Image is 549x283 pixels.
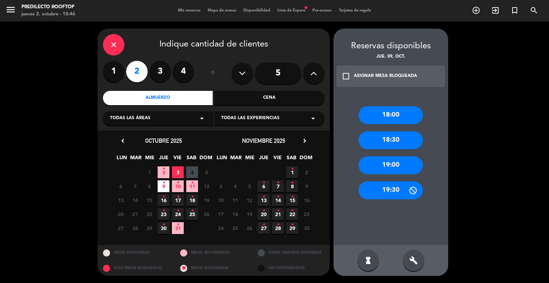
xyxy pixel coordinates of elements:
[143,166,155,178] span: 1
[177,205,179,216] i: •
[144,153,155,165] span: MIE
[103,91,213,105] div: Almuerzo
[215,180,227,192] span: 3
[116,153,128,165] span: LUN
[191,191,193,203] i: •
[177,219,179,230] i: •
[158,180,169,192] span: 9
[358,156,423,174] div: 19:00
[201,61,224,86] div: ó
[301,208,312,220] span: 23
[244,153,256,165] span: MIE
[215,194,227,206] span: 10
[333,53,448,60] div: jue. 09, oct.
[301,166,312,178] span: 2
[174,9,204,13] span: Mis reservas
[126,61,148,82] label: 2
[291,191,293,203] i: •
[158,153,169,165] span: JUE
[258,208,269,220] span: 20
[143,222,155,234] span: 29
[143,208,155,220] span: 22
[175,245,252,260] div: MESAS RESTRINGIDAS
[262,191,265,203] i: •
[172,153,183,165] span: VIE
[286,222,298,234] span: 29
[364,256,372,265] i: hourglass_full
[229,222,241,234] span: 25
[510,6,519,15] i: turned_in_not
[186,166,198,178] span: 4
[186,153,197,165] span: SAB
[286,194,298,206] span: 15
[300,153,311,165] span: DOM
[214,91,325,105] div: Cena
[230,153,242,165] span: MAR
[201,208,212,220] span: 26
[358,181,423,199] div: 19:30
[115,208,127,220] span: 20
[201,180,212,192] span: 12
[191,205,193,216] i: •
[143,180,155,192] span: 8
[215,222,227,234] span: 24
[229,180,241,192] span: 4
[342,72,350,80] i: check_box_outline_blank
[115,222,127,234] span: 27
[158,194,169,206] span: 16
[158,166,169,178] span: 2
[158,208,169,220] span: 23
[172,166,184,178] span: 3
[252,245,330,260] div: OTROS TAMAÑOS DIPONIBLES
[198,114,206,123] i: arrow_drop_down
[173,61,194,82] label: 4
[291,163,293,175] i: •
[201,166,212,178] span: 5
[272,194,284,206] span: 14
[335,9,375,13] span: Tarjetas de regalo
[5,4,16,18] button: menu
[175,260,252,276] div: MESAS BLOQUEADAS
[172,194,184,206] span: 17
[301,180,312,192] span: 9
[301,137,308,145] i: chevron_right
[186,208,198,220] span: 25
[272,180,284,192] span: 7
[243,194,255,206] span: 12
[229,208,241,220] span: 18
[291,219,293,230] i: •
[286,180,298,192] span: 8
[304,5,308,10] span: fiber_manual_record
[243,208,255,220] span: 19
[258,153,269,165] span: JUE
[243,222,255,234] span: 26
[272,208,284,220] span: 21
[333,39,448,53] div: Reservas disponibles
[172,180,184,192] span: 10
[21,11,75,18] div: jueves 2. octubre - 18:46
[358,131,423,149] div: 18:30
[5,4,16,15] i: menu
[129,222,141,234] span: 28
[129,180,141,192] span: 7
[115,194,127,206] span: 13
[491,6,500,15] i: exit_to_app
[177,177,179,189] i: •
[358,106,423,124] div: 18:00
[258,222,269,234] span: 27
[162,219,165,230] i: •
[191,177,193,189] i: •
[272,153,283,165] span: VIE
[103,34,325,55] div: Indique cantidad de clientes
[291,205,293,216] i: •
[286,153,297,165] span: SAB
[242,137,285,144] span: noviembre 2025
[204,9,240,13] span: Mapa de mesas
[162,191,165,203] i: •
[145,137,182,144] span: octubre 2025
[172,208,184,220] span: 24
[252,260,330,276] div: SIN DISPONIBILIDAD
[229,194,241,206] span: 11
[277,177,279,189] i: •
[186,194,198,206] span: 18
